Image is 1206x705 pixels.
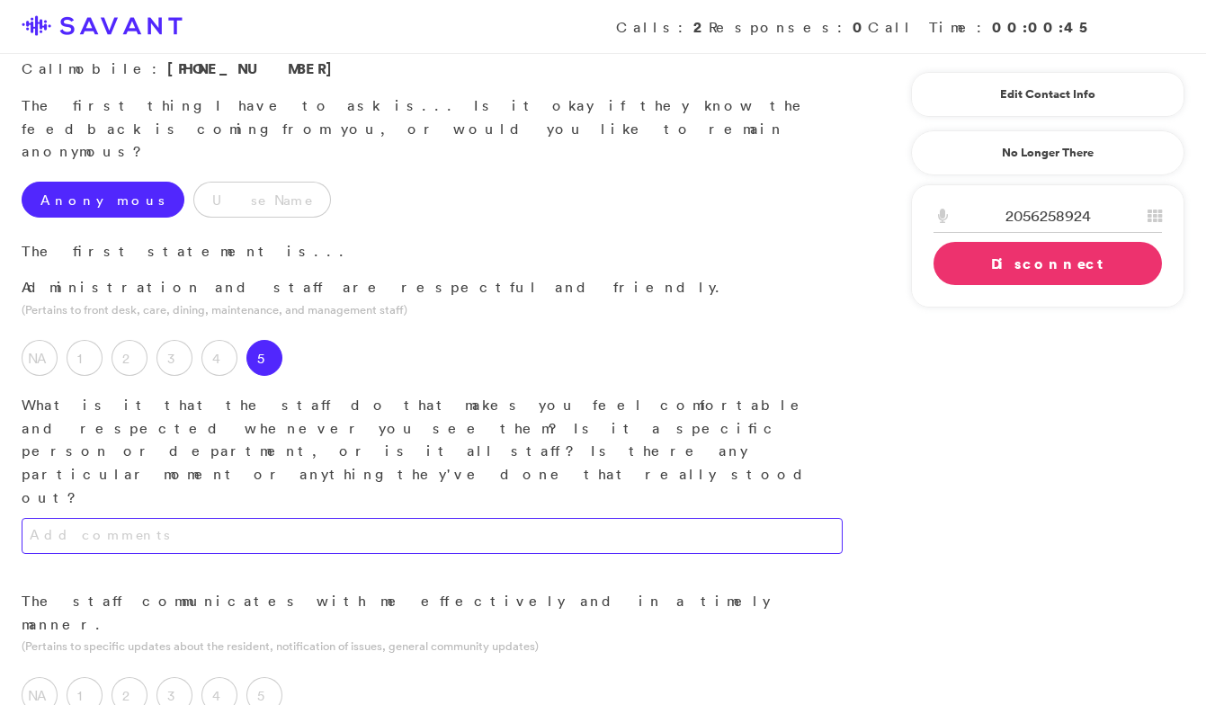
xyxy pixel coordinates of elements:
strong: 0 [853,17,868,37]
label: 1 [67,340,103,376]
a: No Longer There [911,130,1184,175]
label: NA [22,340,58,376]
label: Anonymous [22,182,184,218]
label: Use Name [193,182,331,218]
p: The staff communicates with me effectively and in a timely manner. [22,590,843,636]
p: (Pertains to specific updates about the resident, notification of issues, general community updates) [22,638,843,655]
label: 3 [156,340,192,376]
strong: 2 [693,17,709,37]
p: The first thing I have to ask is... Is it okay if they know the feedback is coming from you, or w... [22,94,843,164]
label: 5 [246,340,282,376]
p: What is it that the staff do that makes you feel comfortable and respected whenever you see them?... [22,394,843,509]
strong: 00:00:45 [992,17,1094,37]
p: (Pertains to front desk, care, dining, maintenance, and management staff) [22,301,843,318]
p: Call : [22,58,843,81]
span: mobile [68,59,152,77]
span: [PHONE_NUMBER] [167,58,342,78]
p: The first statement is... [22,240,843,263]
label: 2 [112,340,147,376]
label: 4 [201,340,237,376]
a: Edit Contact Info [934,80,1162,109]
a: Disconnect [934,242,1162,285]
p: Administration and staff are respectful and friendly. [22,276,843,299]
